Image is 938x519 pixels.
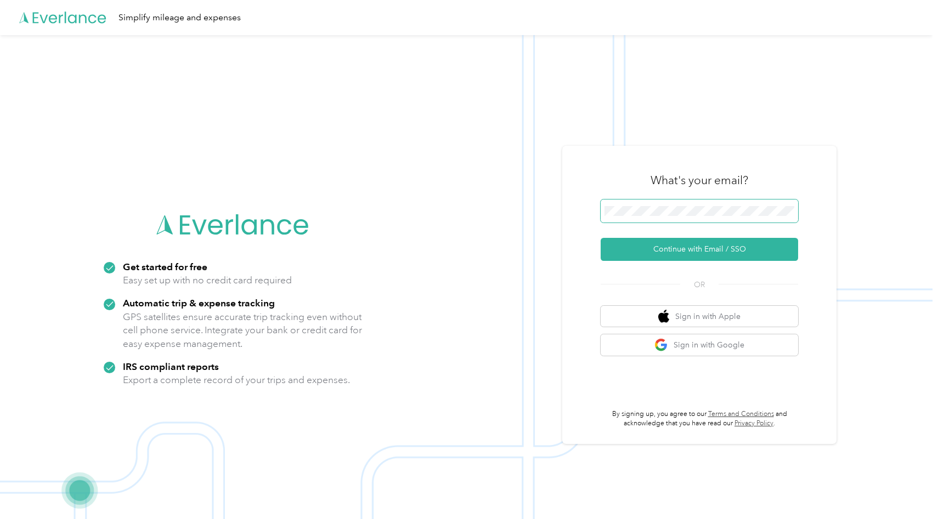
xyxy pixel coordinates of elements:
strong: Automatic trip & expense tracking [123,297,275,309]
strong: IRS compliant reports [123,361,219,372]
h3: What's your email? [651,173,748,188]
button: google logoSign in with Google [601,334,798,356]
button: Continue with Email / SSO [601,238,798,261]
img: google logo [654,338,668,352]
img: apple logo [658,310,669,323]
span: OR [680,279,719,290]
a: Terms and Conditions [708,410,774,418]
a: Privacy Policy [734,419,773,427]
p: GPS satellites ensure accurate trip tracking even without cell phone service. Integrate your bank... [123,310,363,351]
button: apple logoSign in with Apple [601,306,798,327]
div: Simplify mileage and expenses [118,11,241,25]
p: By signing up, you agree to our and acknowledge that you have read our . [601,409,798,429]
strong: Get started for free [123,261,207,272]
p: Easy set up with no credit card required [123,273,292,287]
p: Export a complete record of your trips and expenses. [123,373,350,387]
